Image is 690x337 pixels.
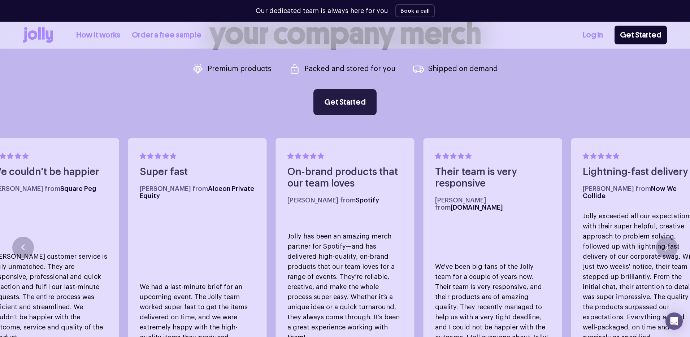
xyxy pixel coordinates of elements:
[208,65,272,73] p: Premium products
[60,185,96,192] span: Square Peg
[583,29,603,41] a: Log In
[435,197,551,211] h5: [PERSON_NAME] from
[356,197,379,203] span: Spotify
[451,204,503,211] span: [DOMAIN_NAME]
[665,312,683,330] div: Open Intercom Messenger
[428,65,498,73] p: Shipped on demand
[140,185,255,200] h5: [PERSON_NAME] from
[256,6,388,16] p: Our dedicated team is always here for you
[76,29,120,41] a: How it works
[435,166,551,189] h4: Their team is very responsive
[395,4,435,17] button: Book a call
[304,65,395,73] p: Packed and stored for you
[287,197,403,204] h5: [PERSON_NAME] from
[615,26,667,44] a: Get Started
[132,29,201,41] a: Order a free sample
[287,166,403,189] h4: On-brand products that our team loves
[313,89,377,115] a: Get Started
[140,166,255,178] h4: Super fast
